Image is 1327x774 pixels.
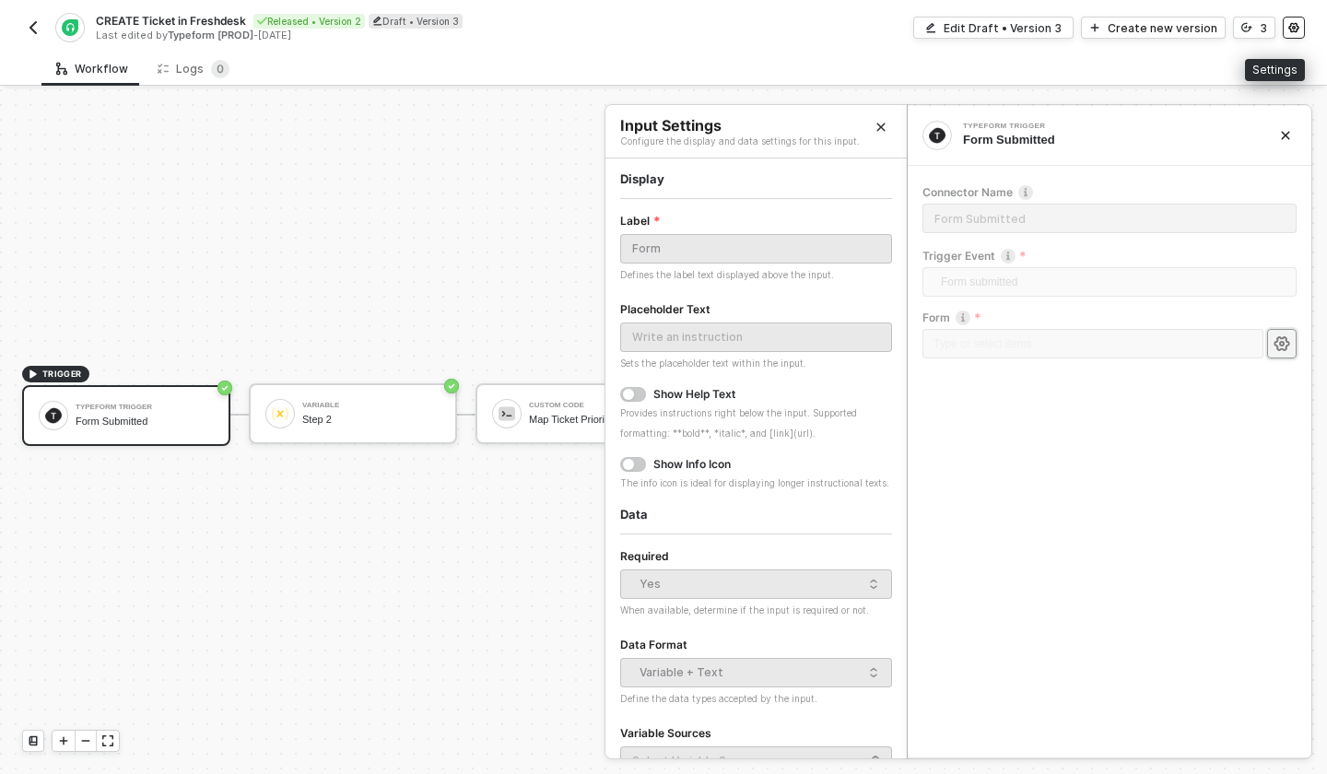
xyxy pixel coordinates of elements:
img: icon-info [956,311,970,325]
span: Sets the placeholder text within the input. [620,358,806,369]
label: Required [620,547,681,566]
input: Enter description [922,204,1297,233]
span: icon-settings [1288,22,1299,33]
span: icon-play [58,735,69,746]
span: icon-expand [102,735,113,746]
button: Edit Draft • Version 3 [913,17,1074,39]
button: 3 [1233,17,1275,39]
span: Define the data types accepted by the input. [620,693,817,704]
div: Draft • Version 3 [369,14,463,29]
div: Last edited by - [DATE] [96,29,662,42]
div: 3 [1260,20,1267,36]
sup: 0 [211,60,229,78]
div: Edit Draft • Version 3 [944,20,1062,36]
div: Typeform Trigger [963,123,1239,130]
span: Form submitted [941,268,1286,296]
img: icon-info [1001,249,1016,264]
img: back [26,20,41,35]
div: Create new version [1108,20,1217,36]
span: icon-edit [925,22,936,33]
div: Settings [1245,59,1305,81]
span: When available, determine if the input is required or not. [620,604,869,616]
label: Label [620,212,661,230]
input: Write an instruction [620,322,892,352]
span: Defines the label text displayed above the input. [620,269,834,280]
div: Data [620,507,892,522]
button: Create new version [1081,17,1226,39]
span: CREATE Ticket in Freshdesk [96,13,246,29]
label: Form [922,310,1297,325]
button: back [22,17,44,39]
img: icon-info [1018,185,1033,200]
label: Data Format [620,636,699,654]
div: Workflow [56,62,128,76]
span: icon-edit [372,16,382,26]
div: Released • Version 2 [253,14,365,29]
span: icon-play [1089,22,1100,33]
label: Variable Sources [620,724,723,743]
span: icon-settings [1274,336,1290,351]
div: Yes [640,570,863,598]
div: Variable + Text [640,659,863,686]
div: Show Info Icon [653,457,731,472]
span: icon-minus [80,735,91,746]
span: The info icon is ideal for displaying longer instructional texts. [620,477,889,488]
span: Typeform [PROD] [168,29,253,41]
img: integration-icon [929,127,945,144]
div: Show Help Text [653,387,735,402]
img: integration-icon [62,19,77,36]
span: Provides instructions right below the input. Supported formatting: **bold**, *italic*, and [link]... [620,407,857,439]
label: Connector Name [922,184,1297,200]
div: Display [620,171,892,187]
label: Trigger Event [922,248,1297,264]
div: Form Submitted [963,132,1251,148]
span: icon-versioning [1241,22,1252,33]
label: Placeholder Text [620,300,722,319]
span: icon-close [1280,130,1291,141]
button: Close [870,116,892,138]
span: Input Settings [620,116,722,135]
div: Logs [158,60,229,78]
span: Configure the display and data settings for this input. [620,135,863,147]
